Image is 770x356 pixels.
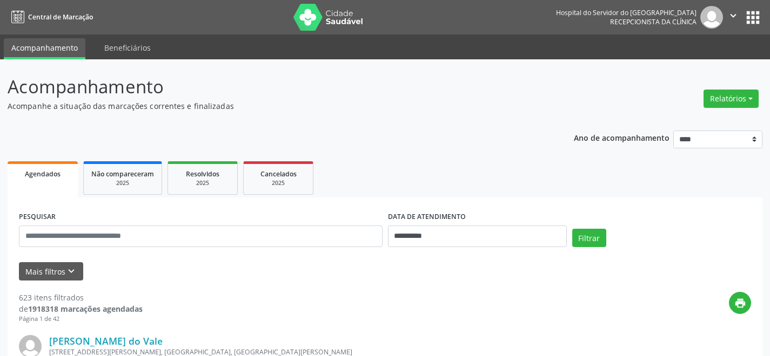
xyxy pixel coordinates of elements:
a: Acompanhamento [4,38,85,59]
button: Relatórios [704,90,759,108]
button: Mais filtroskeyboard_arrow_down [19,262,83,281]
strong: 1918318 marcações agendadas [28,304,143,314]
i: keyboard_arrow_down [65,265,77,277]
span: Não compareceram [91,169,154,179]
img: img [700,6,723,29]
label: PESQUISAR [19,209,56,225]
button: apps [744,8,762,27]
a: Central de Marcação [8,8,93,26]
div: 2025 [91,179,154,187]
i: print [734,297,746,309]
p: Acompanhe a situação das marcações correntes e finalizadas [8,100,536,112]
div: de [19,303,143,314]
span: Cancelados [260,169,297,179]
span: Resolvidos [186,169,219,179]
p: Acompanhamento [8,73,536,100]
span: Recepcionista da clínica [610,17,697,26]
button: Filtrar [572,229,606,247]
div: 623 itens filtrados [19,292,143,303]
span: Central de Marcação [28,12,93,22]
p: Ano de acompanhamento [574,131,669,144]
label: DATA DE ATENDIMENTO [388,209,466,225]
span: Agendados [25,169,61,179]
div: 2025 [176,179,230,187]
button: print [729,292,751,314]
div: 2025 [251,179,305,187]
div: Página 1 de 42 [19,314,143,324]
i:  [727,10,739,22]
div: Hospital do Servidor do [GEOGRAPHIC_DATA] [556,8,697,17]
a: [PERSON_NAME] do Vale [49,335,163,347]
button:  [723,6,744,29]
a: Beneficiários [97,38,158,57]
